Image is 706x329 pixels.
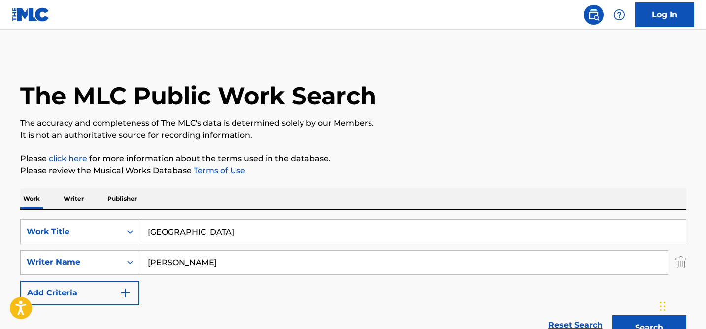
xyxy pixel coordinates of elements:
img: 9d2ae6d4665cec9f34b9.svg [120,287,132,299]
img: Delete Criterion [675,250,686,275]
img: MLC Logo [12,7,50,22]
p: Writer [61,188,87,209]
div: Help [609,5,629,25]
p: Work [20,188,43,209]
p: Please review the Musical Works Database [20,165,686,177]
a: Terms of Use [192,166,245,175]
p: It is not an authoritative source for recording information. [20,129,686,141]
img: search [588,9,600,21]
p: Please for more information about the terms used in the database. [20,153,686,165]
a: Public Search [584,5,604,25]
p: Publisher [104,188,140,209]
a: Log In [635,2,694,27]
a: click here [49,154,87,163]
div: Writer Name [27,256,115,268]
img: help [613,9,625,21]
div: Work Title [27,226,115,238]
div: Drag [660,292,666,321]
p: The accuracy and completeness of The MLC's data is determined solely by our Members. [20,117,686,129]
h1: The MLC Public Work Search [20,81,376,110]
button: Add Criteria [20,281,139,305]
iframe: Chat Widget [657,282,706,329]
